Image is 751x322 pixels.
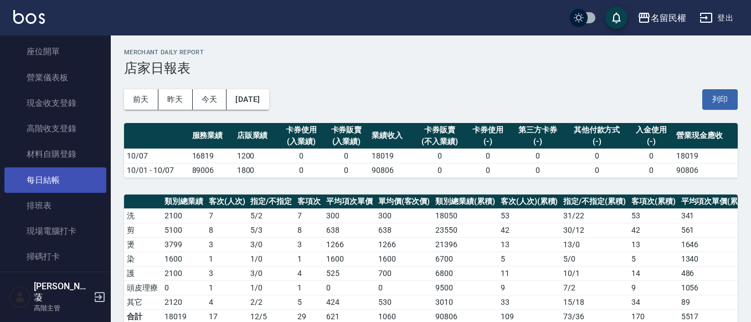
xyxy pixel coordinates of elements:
td: 1200 [234,149,279,163]
td: 7 [206,208,248,223]
td: 3 [206,237,248,252]
td: 4 [295,266,323,280]
td: 90806 [369,163,414,177]
td: 1 / 0 [248,280,295,295]
th: 類別總業績 [162,195,206,209]
td: 0 [465,163,510,177]
h5: [PERSON_NAME]蓤 [34,281,90,303]
a: 營業儀表板 [4,65,106,90]
th: 客次(人次)(累積) [498,195,561,209]
button: [DATE] [227,89,269,110]
td: 33 [498,295,561,309]
td: 21396 [433,237,498,252]
button: save [605,7,627,29]
td: 1600 [375,252,433,266]
div: (-) [568,136,626,147]
button: 列印 [702,89,738,110]
th: 營業現金應收 [673,123,738,149]
td: 90806 [673,163,738,177]
td: 638 [323,223,375,237]
td: 0 [629,163,673,177]
div: 卡券販賣 [327,124,366,136]
td: 3 [295,237,323,252]
td: 5 / 2 [248,208,295,223]
th: 店販業績 [234,123,279,149]
table: a dense table [124,123,738,178]
div: 卡券販賣 [416,124,462,136]
th: 指定/不指定 [248,195,295,209]
div: 卡券使用 [282,124,321,136]
th: 客項次 [295,195,323,209]
td: 31 / 22 [560,208,629,223]
td: 23550 [433,223,498,237]
td: 5 [498,252,561,266]
h2: Merchant Daily Report [124,49,738,56]
td: 1 [206,280,248,295]
td: 1266 [375,237,433,252]
div: (不入業績) [416,136,462,147]
td: 0 [279,163,324,177]
td: 15 / 18 [560,295,629,309]
td: 14 [629,266,678,280]
th: 客項次(累積) [629,195,678,209]
td: 424 [323,295,375,309]
td: 9500 [433,280,498,295]
td: 其它 [124,295,162,309]
td: 2 / 2 [248,295,295,309]
a: 座位開單 [4,39,106,64]
td: 5 [629,252,678,266]
td: 0 [565,149,629,163]
td: 2100 [162,266,206,280]
td: 4 [206,295,248,309]
a: 掃碼打卡 [4,244,106,269]
th: 業績收入 [369,123,414,149]
td: 5 / 3 [248,223,295,237]
td: 0 [414,163,465,177]
td: 18019 [673,149,738,163]
td: 89006 [189,163,234,177]
a: 高階收支登錄 [4,116,106,141]
td: 700 [375,266,433,280]
td: 0 [279,149,324,163]
td: 頭皮理療 [124,280,162,295]
td: 1266 [323,237,375,252]
th: 平均項次單價 [323,195,375,209]
button: 昨天 [158,89,193,110]
td: 0 [629,149,673,163]
td: 7 [295,208,323,223]
td: 6700 [433,252,498,266]
div: (入業績) [327,136,366,147]
td: 1 / 0 [248,252,295,266]
td: 3010 [433,295,498,309]
th: 類別總業績(累積) [433,195,498,209]
td: 染 [124,252,162,266]
td: 1600 [162,252,206,266]
td: 1 [295,252,323,266]
td: 3 / 0 [248,237,295,252]
td: 8 [295,223,323,237]
td: 0 [565,163,629,177]
div: 入金使用 [631,124,671,136]
td: 0 [323,280,375,295]
td: 34 [629,295,678,309]
td: 525 [323,266,375,280]
td: 0 [324,149,369,163]
div: 第三方卡券 [513,124,562,136]
td: 9 [498,280,561,295]
td: 13 [498,237,561,252]
td: 10/01 - 10/07 [124,163,189,177]
td: 0 [510,163,564,177]
img: Person [9,286,31,308]
td: 3799 [162,237,206,252]
p: 高階主管 [34,303,90,313]
a: 每日結帳 [4,167,106,193]
td: 300 [375,208,433,223]
td: 5 [295,295,323,309]
button: 登出 [695,8,738,28]
div: (-) [468,136,507,147]
div: 卡券使用 [468,124,507,136]
th: 單均價(客次價) [375,195,433,209]
td: 638 [375,223,433,237]
td: 42 [629,223,678,237]
td: 16819 [189,149,234,163]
